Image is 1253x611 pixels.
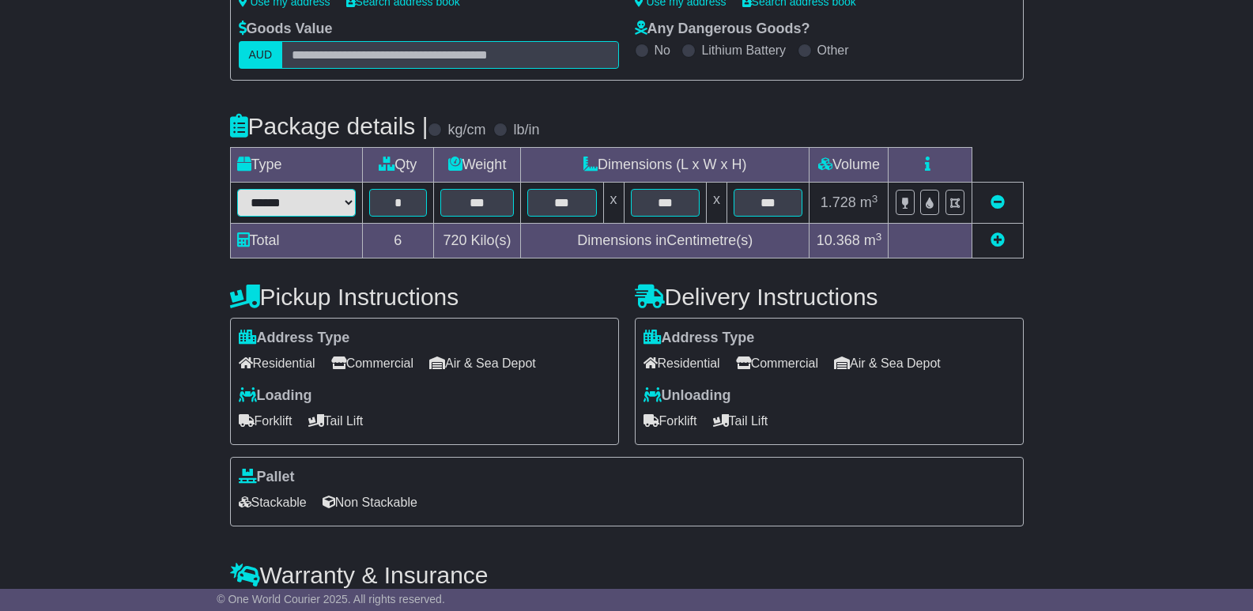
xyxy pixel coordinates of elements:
span: © One World Courier 2025. All rights reserved. [217,593,445,605]
sup: 3 [872,193,878,205]
label: Address Type [239,330,350,347]
span: 10.368 [817,232,860,248]
label: Lithium Battery [701,43,786,58]
span: Air & Sea Depot [834,351,941,375]
label: Goods Value [239,21,333,38]
h4: Warranty & Insurance [230,562,1024,588]
label: Other [817,43,849,58]
label: Loading [239,387,312,405]
label: kg/cm [447,122,485,139]
span: Non Stackable [323,490,417,515]
span: m [864,232,882,248]
h4: Package details | [230,113,428,139]
h4: Delivery Instructions [635,284,1024,310]
td: Qty [362,148,434,183]
label: Address Type [643,330,755,347]
td: Kilo(s) [434,224,521,258]
td: Weight [434,148,521,183]
a: Add new item [991,232,1005,248]
td: Type [230,148,362,183]
td: Dimensions (L x W x H) [521,148,810,183]
td: 6 [362,224,434,258]
span: Residential [239,351,315,375]
td: x [706,183,727,224]
span: Commercial [736,351,818,375]
span: Air & Sea Depot [429,351,536,375]
span: m [860,194,878,210]
label: No [655,43,670,58]
sup: 3 [876,231,882,243]
td: Volume [810,148,889,183]
h4: Pickup Instructions [230,284,619,310]
td: x [603,183,624,224]
span: Commercial [331,351,413,375]
td: Dimensions in Centimetre(s) [521,224,810,258]
span: Forklift [643,409,697,433]
label: AUD [239,41,283,69]
label: lb/in [513,122,539,139]
span: 1.728 [821,194,856,210]
a: Remove this item [991,194,1005,210]
label: Unloading [643,387,731,405]
span: Forklift [239,409,292,433]
span: Tail Lift [713,409,768,433]
td: Total [230,224,362,258]
label: Pallet [239,469,295,486]
label: Any Dangerous Goods? [635,21,810,38]
span: Residential [643,351,720,375]
span: Tail Lift [308,409,364,433]
span: Stackable [239,490,307,515]
span: 720 [443,232,467,248]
